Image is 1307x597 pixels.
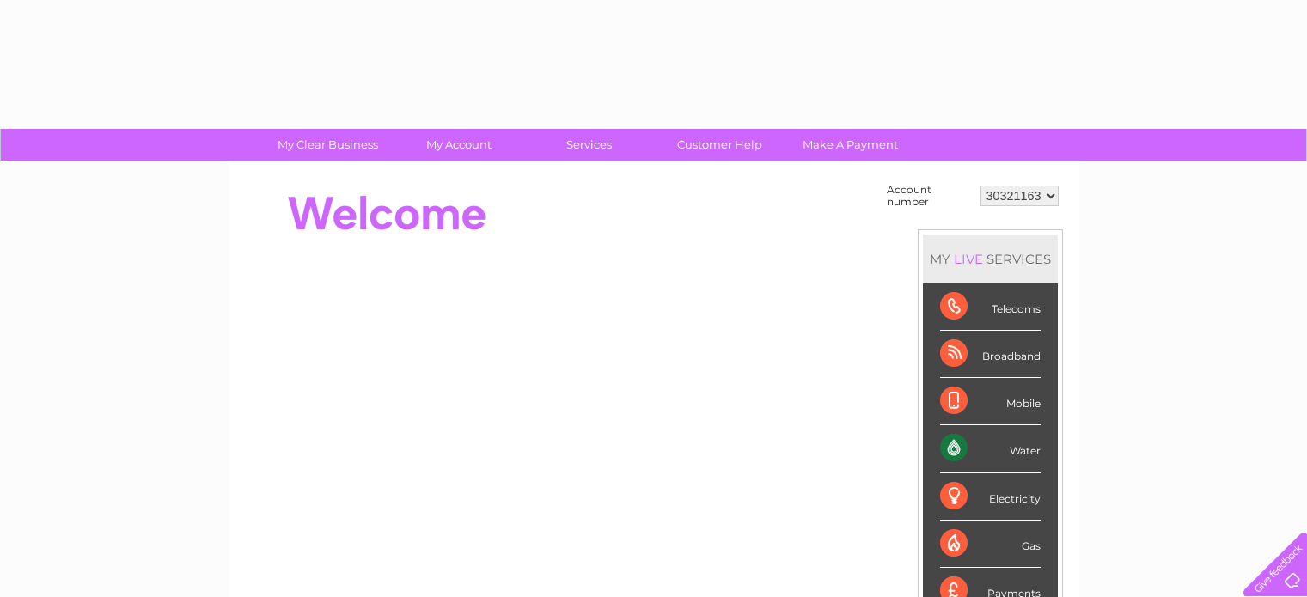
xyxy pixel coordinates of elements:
td: Account number [883,180,976,212]
a: My Account [388,129,529,161]
a: Customer Help [649,129,791,161]
div: LIVE [950,251,986,267]
div: Broadband [940,331,1041,378]
div: MY SERVICES [923,235,1058,283]
a: Make A Payment [779,129,921,161]
a: My Clear Business [257,129,399,161]
div: Mobile [940,378,1041,425]
div: Telecoms [940,283,1041,331]
div: Water [940,425,1041,472]
div: Gas [940,521,1041,568]
div: Electricity [940,473,1041,521]
a: Services [518,129,660,161]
